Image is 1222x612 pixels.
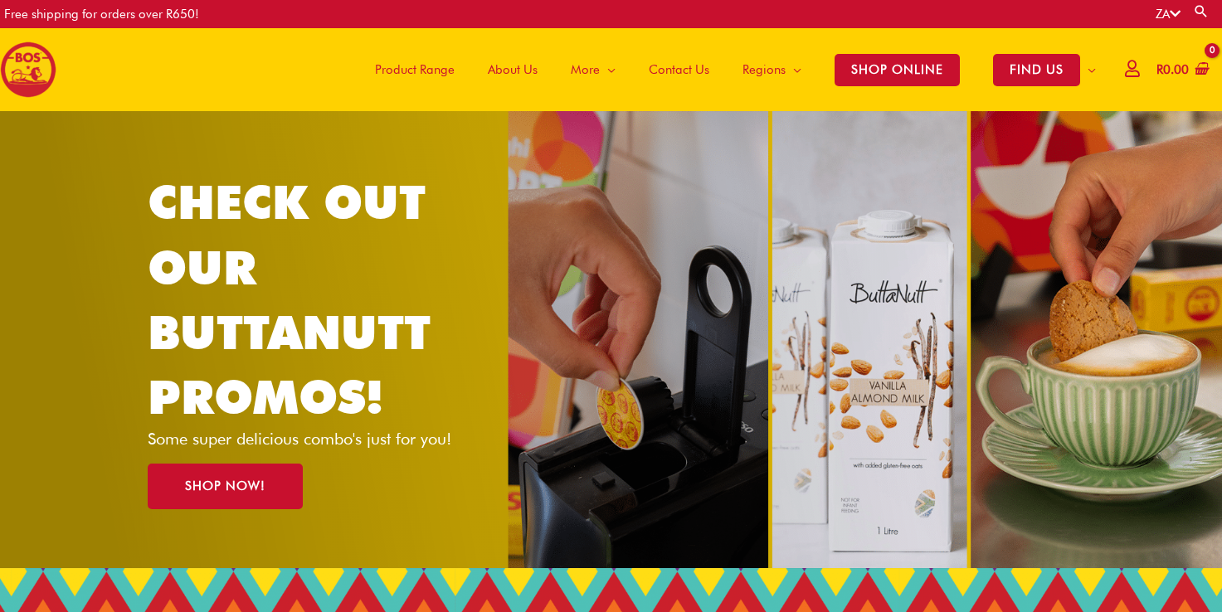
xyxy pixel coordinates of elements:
[726,28,818,111] a: Regions
[1193,3,1210,19] a: Search button
[649,45,709,95] span: Contact Us
[1156,62,1189,77] bdi: 0.00
[835,54,960,86] span: SHOP ONLINE
[1156,62,1163,77] span: R
[742,45,786,95] span: Regions
[148,464,303,509] a: SHOP NOW!
[818,28,976,111] a: SHOP ONLINE
[148,430,480,447] p: Some super delicious combo's just for you!
[148,174,431,425] a: CHECK OUT OUR BUTTANUTT PROMOS!
[185,480,265,493] span: SHOP NOW!
[488,45,538,95] span: About Us
[554,28,632,111] a: More
[571,45,600,95] span: More
[1156,7,1181,22] a: ZA
[346,28,1112,111] nav: Site Navigation
[993,54,1080,86] span: FIND US
[632,28,726,111] a: Contact Us
[1153,51,1210,89] a: View Shopping Cart, empty
[471,28,554,111] a: About Us
[358,28,471,111] a: Product Range
[375,45,455,95] span: Product Range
